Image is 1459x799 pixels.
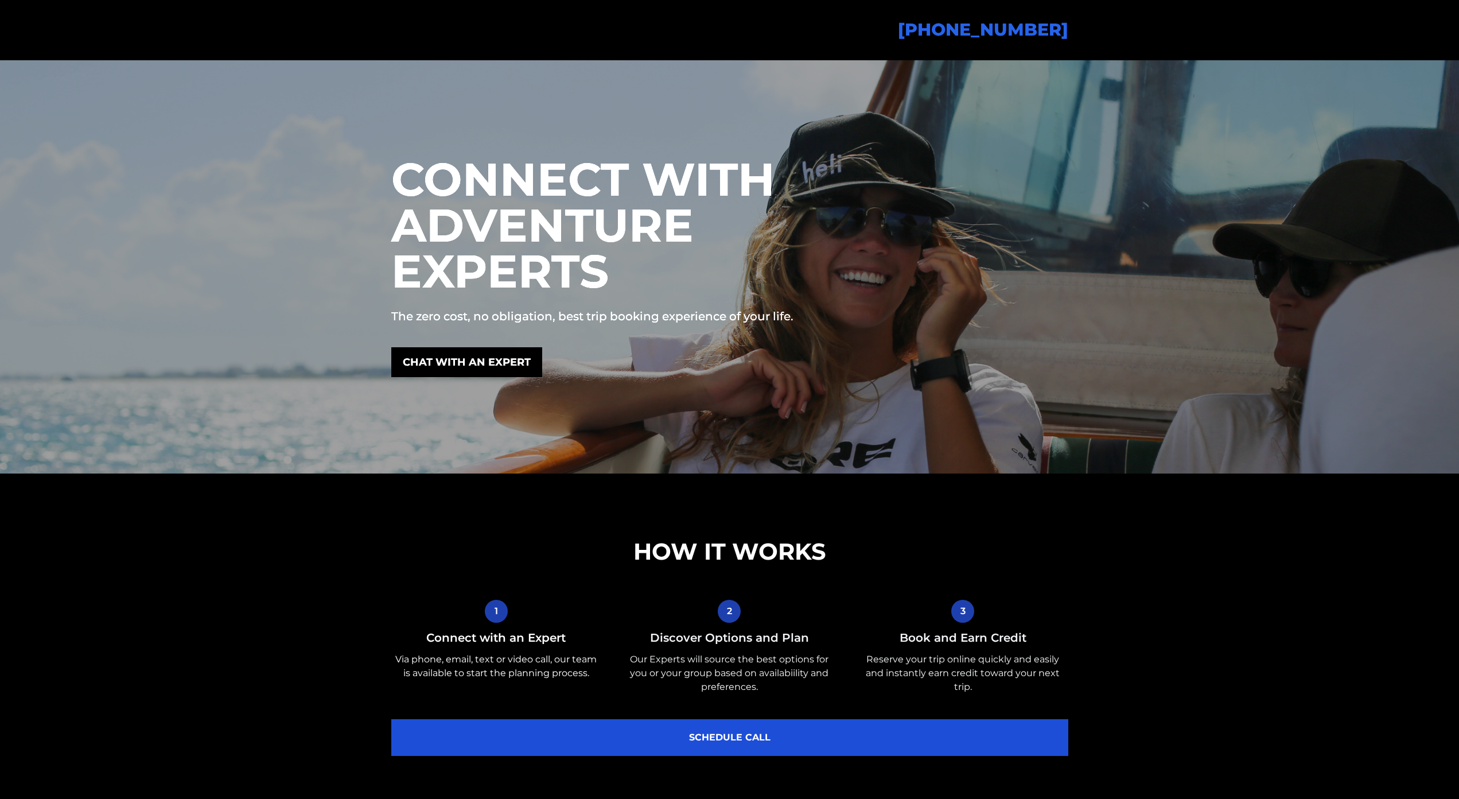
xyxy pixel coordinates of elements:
h5: Connect with an Expert [391,630,602,646]
h1: CONNECT WITH ADVENTURE EXPERTS [391,157,893,294]
h5: Discover Options and Plan [624,630,835,646]
button: 1 [485,600,508,623]
p: Reserve your trip online quickly and easily and instantly earn credit toward your next trip. [858,653,1068,694]
p: Our Experts will source the best options for you or your group based on availabiility and prefere... [624,653,835,694]
a: SCHEDULE CALL [391,719,1068,756]
a: CHAT WITH AN EXPERT [391,347,542,377]
button: 3 [951,600,974,623]
p: Via phone, email, text or video call, our team is available to start the planning process. [391,653,602,680]
button: 2 [718,600,741,623]
h5: Book and Earn Credit [858,630,1068,646]
a: [PHONE_NUMBER] [898,19,1068,40]
p: The zero cost, no obligation, best trip booking experience of your life. [391,308,893,324]
h2: HOW IT WORKS [391,538,1068,565]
